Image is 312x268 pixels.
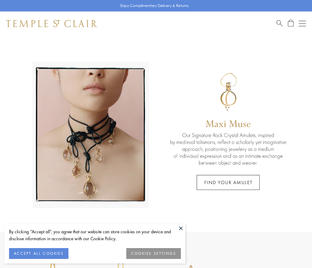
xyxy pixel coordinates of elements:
a: Open Shopping Bag [288,20,294,27]
img: Temple St. Clair [6,20,97,27]
a: Search [276,20,283,27]
div: By clicking “Accept all”, you agree that our website can store cookies on your device and disclos... [9,228,181,242]
button: Open navigation [299,20,306,27]
button: ACCEPT ALL COOKIES [9,248,68,259]
button: COOKIES SETTINGS [126,248,181,259]
p: Enjoy Complimentary Delivery & Returns [120,3,189,9]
